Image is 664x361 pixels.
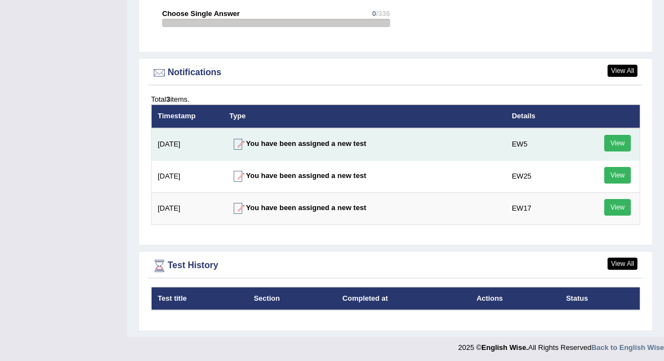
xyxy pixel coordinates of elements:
td: EW25 [506,160,574,192]
td: EW17 [506,192,574,224]
a: View All [608,258,637,270]
th: Completed at [336,287,470,310]
td: [DATE] [152,192,224,224]
div: Notifications [151,65,640,81]
a: View [604,135,631,151]
strong: You have been assigned a new test [230,171,366,180]
td: [DATE] [152,160,224,192]
a: View [604,199,631,216]
a: View [604,167,631,184]
span: /336 [376,9,390,18]
b: 3 [166,95,170,103]
div: Test History [151,258,640,274]
strong: Choose Single Answer [162,9,240,18]
th: Type [224,104,506,128]
td: EW5 [506,128,574,161]
strong: You have been assigned a new test [230,203,366,212]
a: Back to English Wise [592,343,664,352]
div: 2025 © All Rights Reserved [458,337,664,353]
th: Timestamp [152,104,224,128]
strong: You have been assigned a new test [230,139,366,148]
th: Actions [470,287,560,310]
th: Section [248,287,336,310]
strong: English Wise. [481,343,528,352]
div: Total items. [151,94,640,104]
th: Status [560,287,640,310]
th: Test title [152,287,248,310]
span: 0 [372,9,376,18]
a: View All [608,65,637,77]
th: Details [506,104,574,128]
td: [DATE] [152,128,224,161]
